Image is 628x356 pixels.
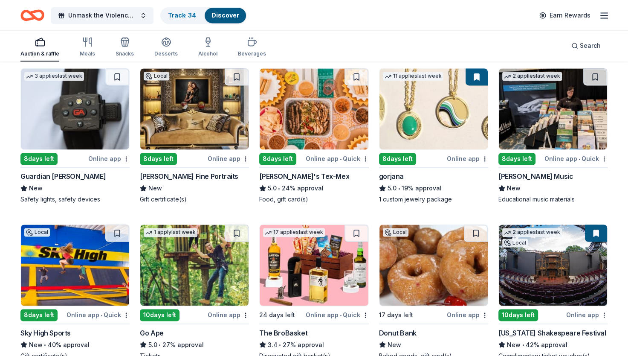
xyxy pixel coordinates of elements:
[260,225,368,306] img: Image for The BroBasket
[259,171,349,181] div: [PERSON_NAME]'s Tex-Mex
[447,309,488,320] div: Online app
[116,50,134,57] div: Snacks
[259,183,368,193] div: 24% approval
[398,185,400,192] span: •
[29,339,43,350] span: New
[198,33,217,61] button: Alcohol
[379,68,488,204] a: Image for gorjana11 applieslast week8days leftOnline appgorjana5.0•19% approval1 custom jewelry p...
[379,171,404,181] div: gorjana
[80,33,95,61] button: Meals
[80,50,95,57] div: Meals
[21,225,129,306] img: Image for Sky High Sports
[24,228,50,236] div: Local
[502,239,528,247] div: Local
[144,72,169,80] div: Local
[20,50,59,57] div: Auction & raffle
[208,153,249,164] div: Online app
[140,195,249,204] div: Gift certificate(s)
[140,225,249,306] img: Image for Go Ape
[564,37,608,54] button: Search
[499,225,607,306] img: Image for Illinois Shakespeare Festival
[522,341,524,348] span: •
[268,183,277,193] span: 5.0
[383,72,443,81] div: 11 applies last week
[388,183,396,193] span: 5.0
[544,153,608,164] div: Online app Quick
[238,33,266,61] button: Beverages
[498,327,606,338] div: [US_STATE] Shakespeare Festival
[507,339,521,350] span: New
[51,7,153,24] button: Unmask the Violence Gala
[159,341,161,348] span: •
[116,33,134,61] button: Snacks
[20,327,71,338] div: Sky High Sports
[20,195,130,204] div: Safety lights, safety devices
[140,68,249,204] a: Image for Sanders Fine PortraitsLocal8days leftOnline app[PERSON_NAME] Fine PortraitsNewGift cert...
[379,153,416,165] div: 8 days left
[498,339,608,350] div: 42% approval
[259,310,295,320] div: 24 days left
[498,195,608,204] div: Educational music materials
[101,312,102,318] span: •
[67,309,130,320] div: Online app Quick
[379,195,488,204] div: 1 custom jewelry package
[44,341,46,348] span: •
[579,155,580,162] span: •
[278,185,281,192] span: •
[144,228,197,237] div: 1 apply last week
[160,7,247,24] button: Track· 34Discover
[379,327,417,338] div: Donut Bank
[208,309,249,320] div: Online app
[140,171,238,181] div: [PERSON_NAME] Fine Portraits
[383,228,408,236] div: Local
[20,68,130,204] a: Image for Guardian Angel Device3 applieslast week8days leftOnline appGuardian [PERSON_NAME]NewSaf...
[507,183,521,193] span: New
[20,171,106,181] div: Guardian [PERSON_NAME]
[340,155,341,162] span: •
[498,171,573,181] div: [PERSON_NAME] Music
[268,339,278,350] span: 3.4
[263,228,325,237] div: 17 applies last week
[24,72,84,81] div: 3 applies last week
[379,183,488,193] div: 19% approval
[211,12,239,19] a: Discover
[498,153,535,165] div: 8 days left
[259,195,368,204] div: Food, gift card(s)
[198,50,217,57] div: Alcohol
[20,309,58,321] div: 8 days left
[259,327,307,338] div: The BroBasket
[566,309,608,320] div: Online app
[154,50,178,57] div: Desserts
[154,33,178,61] button: Desserts
[498,68,608,204] a: Image for Alfred Music2 applieslast week8days leftOnline app•Quick[PERSON_NAME] MusicNewEducation...
[20,153,58,165] div: 8 days left
[20,5,44,25] a: Home
[502,228,562,237] div: 2 applies last week
[140,309,179,321] div: 10 days left
[140,153,177,165] div: 8 days left
[238,50,266,57] div: Beverages
[306,309,369,320] div: Online app Quick
[379,310,413,320] div: 17 days left
[388,339,401,350] span: New
[259,339,368,350] div: 27% approval
[379,68,488,149] img: Image for gorjana
[88,153,130,164] div: Online app
[148,339,157,350] span: 5.0
[499,68,607,149] img: Image for Alfred Music
[140,339,249,350] div: 27% approval
[259,153,296,165] div: 8 days left
[306,153,369,164] div: Online app Quick
[340,312,341,318] span: •
[534,8,596,23] a: Earn Rewards
[148,183,162,193] span: New
[580,41,601,51] span: Search
[279,341,281,348] span: •
[447,153,488,164] div: Online app
[140,68,249,149] img: Image for Sanders Fine Portraits
[498,309,538,321] div: 10 days left
[168,12,196,19] a: Track· 34
[20,339,130,350] div: 40% approval
[68,10,136,20] span: Unmask the Violence Gala
[259,68,368,204] a: Image for Chuy's Tex-Mex8days leftOnline app•Quick[PERSON_NAME]'s Tex-Mex5.0•24% approvalFood, gi...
